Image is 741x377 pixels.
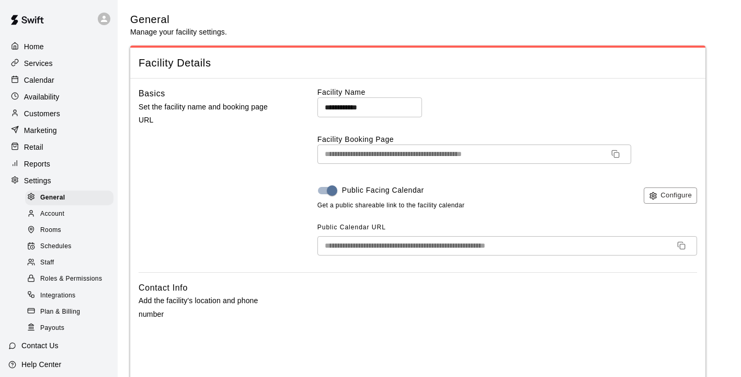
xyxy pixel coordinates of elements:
[24,58,53,69] p: Services
[25,255,118,271] a: Staff
[25,289,113,303] div: Integrations
[8,173,109,188] a: Settings
[139,294,284,320] p: Add the facility's location and phone number
[25,190,118,206] a: General
[317,224,386,231] span: Public Calendar URL
[8,123,109,138] a: Marketing
[25,305,113,319] div: Plan & Billing
[24,41,44,52] p: Home
[25,239,118,255] a: Schedules
[21,340,59,351] p: Contact Us
[644,187,697,204] button: Configure
[130,13,227,27] h5: General
[21,359,61,370] p: Help Center
[25,304,118,320] a: Plan & Billing
[24,159,50,169] p: Reports
[25,321,113,336] div: Payouts
[25,223,118,239] a: Rooms
[25,320,118,336] a: Payouts
[8,106,109,121] a: Customers
[25,271,118,287] a: Roles & Permissions
[25,272,113,286] div: Roles & Permissions
[40,193,65,203] span: General
[40,307,80,317] span: Plan & Billing
[8,156,109,172] a: Reports
[40,323,64,334] span: Payouts
[24,142,43,152] p: Retail
[8,56,109,71] a: Services
[25,239,113,254] div: Schedules
[673,237,690,254] button: Copy URL
[24,125,57,136] p: Marketing
[24,175,51,186] p: Settings
[24,75,54,85] p: Calendar
[25,206,118,222] a: Account
[139,101,284,127] p: Set the facility name and booking page URL
[317,87,697,97] label: Facility Name
[40,241,72,252] span: Schedules
[25,207,113,221] div: Account
[317,201,465,211] span: Get a public shareable link to the facility calendar
[24,108,60,119] p: Customers
[130,27,227,37] p: Manage your facility settings.
[317,134,697,145] label: Facility Booking Page
[8,72,109,88] a: Calendar
[40,225,61,236] span: Rooms
[25,191,113,205] div: General
[139,56,697,70] span: Facility Details
[40,291,76,301] span: Integrations
[8,139,109,155] a: Retail
[24,92,60,102] p: Availability
[139,281,188,295] h6: Contact Info
[25,223,113,238] div: Rooms
[342,185,424,196] span: Public Facing Calendar
[139,87,165,101] h6: Basics
[40,209,64,219] span: Account
[8,39,109,54] a: Home
[607,146,624,162] button: Copy URL
[8,89,109,105] a: Availability
[40,274,102,284] span: Roles & Permissions
[25,287,118,304] a: Integrations
[40,258,54,268] span: Staff
[25,256,113,270] div: Staff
